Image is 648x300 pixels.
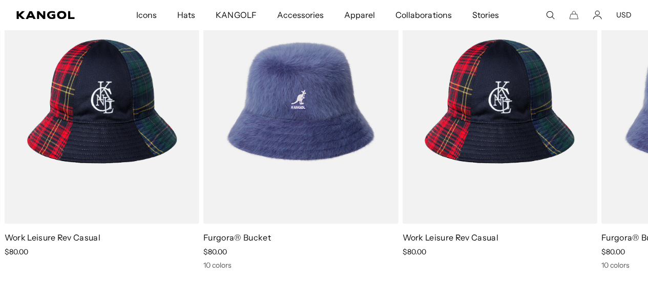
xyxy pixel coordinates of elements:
span: $80.00 [402,247,426,256]
summary: Search here [546,10,555,19]
button: USD [616,10,632,19]
span: $80.00 [5,247,28,256]
span: $80.00 [601,247,625,256]
div: 10 colors [203,261,398,270]
a: Work Leisure Rev Casual [402,232,498,243]
a: Account [593,10,602,19]
a: Work Leisure Rev Casual [5,232,100,243]
a: Kangol [16,11,90,19]
span: $80.00 [203,247,227,256]
a: Furgora® Bucket [203,232,271,243]
button: Cart [569,10,578,19]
